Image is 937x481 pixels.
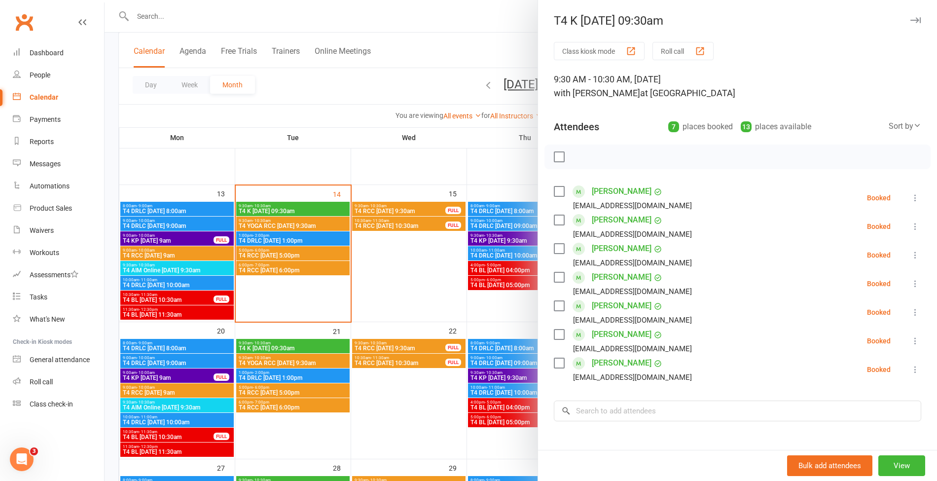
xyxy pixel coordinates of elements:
[30,400,73,408] div: Class check-in
[30,447,38,455] span: 3
[867,366,891,373] div: Booked
[13,109,104,131] a: Payments
[30,93,58,101] div: Calendar
[13,242,104,264] a: Workouts
[867,309,891,316] div: Booked
[30,226,54,234] div: Waivers
[13,153,104,175] a: Messages
[554,88,640,98] span: with [PERSON_NAME]
[573,342,692,355] div: [EMAIL_ADDRESS][DOMAIN_NAME]
[30,182,70,190] div: Automations
[592,184,651,199] a: [PERSON_NAME]
[741,120,811,134] div: places available
[573,257,692,269] div: [EMAIL_ADDRESS][DOMAIN_NAME]
[867,337,891,344] div: Booked
[889,120,921,133] div: Sort by
[13,42,104,64] a: Dashboard
[573,371,692,384] div: [EMAIL_ADDRESS][DOMAIN_NAME]
[30,71,50,79] div: People
[554,401,921,421] input: Search to add attendees
[13,393,104,415] a: Class kiosk mode
[13,286,104,308] a: Tasks
[13,349,104,371] a: General attendance kiosk mode
[592,298,651,314] a: [PERSON_NAME]
[592,269,651,285] a: [PERSON_NAME]
[13,175,104,197] a: Automations
[592,212,651,228] a: [PERSON_NAME]
[12,10,36,35] a: Clubworx
[592,241,651,257] a: [PERSON_NAME]
[668,121,679,132] div: 7
[13,86,104,109] a: Calendar
[30,115,61,123] div: Payments
[573,228,692,241] div: [EMAIL_ADDRESS][DOMAIN_NAME]
[592,327,651,342] a: [PERSON_NAME]
[867,223,891,230] div: Booked
[30,160,61,168] div: Messages
[573,285,692,298] div: [EMAIL_ADDRESS][DOMAIN_NAME]
[554,42,645,60] button: Class kiosk mode
[30,315,65,323] div: What's New
[787,455,872,476] button: Bulk add attendees
[30,356,90,364] div: General attendance
[13,197,104,220] a: Product Sales
[13,131,104,153] a: Reports
[13,264,104,286] a: Assessments
[867,280,891,287] div: Booked
[30,49,64,57] div: Dashboard
[878,455,925,476] button: View
[30,204,72,212] div: Product Sales
[573,314,692,327] div: [EMAIL_ADDRESS][DOMAIN_NAME]
[554,448,580,462] div: Notes
[13,308,104,331] a: What's New
[538,14,937,28] div: T4 K [DATE] 09:30am
[30,138,54,146] div: Reports
[554,120,599,134] div: Attendees
[30,249,59,257] div: Workouts
[652,42,714,60] button: Roll call
[30,271,78,279] div: Assessments
[640,88,735,98] span: at [GEOGRAPHIC_DATA]
[668,120,733,134] div: places booked
[30,293,47,301] div: Tasks
[13,371,104,393] a: Roll call
[10,447,34,471] iframe: Intercom live chat
[30,378,53,386] div: Roll call
[554,73,921,100] div: 9:30 AM - 10:30 AM, [DATE]
[592,355,651,371] a: [PERSON_NAME]
[13,64,104,86] a: People
[573,199,692,212] div: [EMAIL_ADDRESS][DOMAIN_NAME]
[13,220,104,242] a: Waivers
[867,194,891,201] div: Booked
[867,252,891,259] div: Booked
[741,121,752,132] div: 13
